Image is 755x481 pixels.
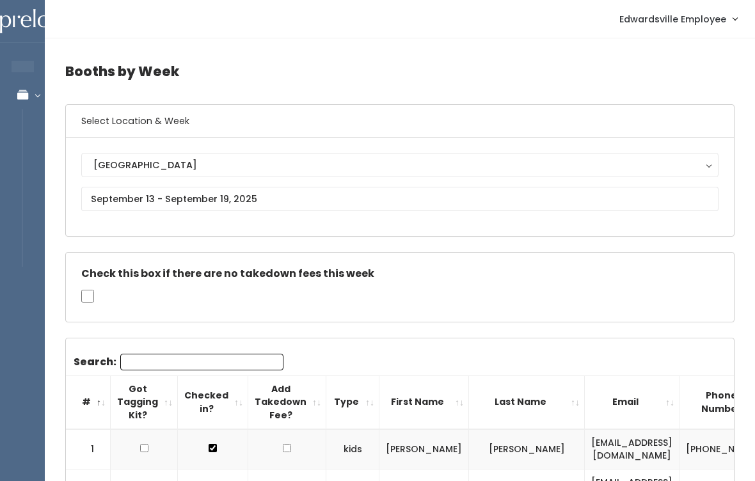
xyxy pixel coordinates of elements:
[65,54,735,89] h4: Booths by Week
[66,105,734,138] h6: Select Location & Week
[81,153,719,177] button: [GEOGRAPHIC_DATA]
[326,375,379,429] th: Type: activate to sort column ascending
[469,375,585,429] th: Last Name: activate to sort column ascending
[585,375,679,429] th: Email: activate to sort column ascending
[585,429,679,469] td: [EMAIL_ADDRESS][DOMAIN_NAME]
[81,187,719,211] input: September 13 - September 19, 2025
[178,375,248,429] th: Checked in?: activate to sort column ascending
[379,429,469,469] td: [PERSON_NAME]
[66,375,111,429] th: #: activate to sort column descending
[120,354,283,370] input: Search:
[81,268,719,280] h5: Check this box if there are no takedown fees this week
[248,375,326,429] th: Add Takedown Fee?: activate to sort column ascending
[111,375,178,429] th: Got Tagging Kit?: activate to sort column ascending
[74,354,283,370] label: Search:
[607,5,750,33] a: Edwardsville Employee
[66,429,111,469] td: 1
[379,375,469,429] th: First Name: activate to sort column ascending
[93,158,706,172] div: [GEOGRAPHIC_DATA]
[619,12,726,26] span: Edwardsville Employee
[469,429,585,469] td: [PERSON_NAME]
[326,429,379,469] td: kids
